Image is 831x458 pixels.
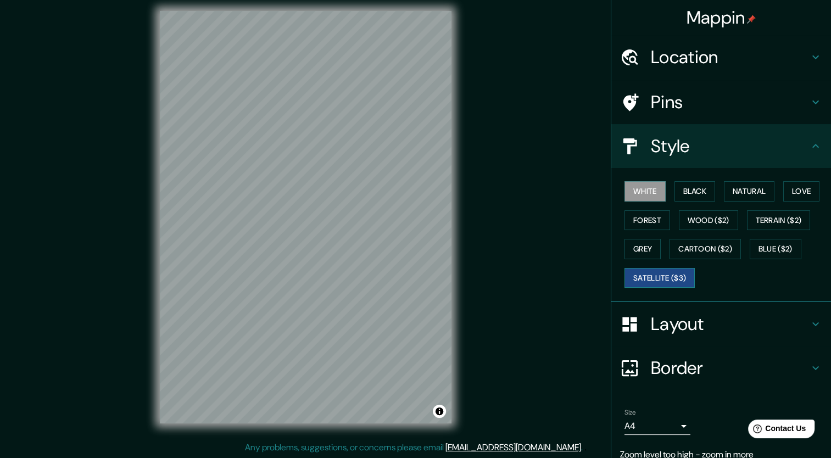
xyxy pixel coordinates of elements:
[611,124,831,168] div: Style
[624,239,661,259] button: Grey
[747,210,811,231] button: Terrain ($2)
[750,239,801,259] button: Blue ($2)
[651,135,809,157] h4: Style
[584,441,587,454] div: .
[160,11,451,423] canvas: Map
[783,181,819,202] button: Love
[651,357,809,379] h4: Border
[724,181,774,202] button: Natural
[651,46,809,68] h4: Location
[624,417,690,435] div: A4
[624,408,636,417] label: Size
[624,181,666,202] button: White
[733,415,819,446] iframe: Help widget launcher
[611,80,831,124] div: Pins
[245,441,583,454] p: Any problems, suggestions, or concerns please email .
[624,210,670,231] button: Forest
[445,442,581,453] a: [EMAIL_ADDRESS][DOMAIN_NAME]
[679,210,738,231] button: Wood ($2)
[611,346,831,390] div: Border
[670,239,741,259] button: Cartoon ($2)
[651,313,809,335] h4: Layout
[583,441,584,454] div: .
[433,405,446,418] button: Toggle attribution
[687,7,756,29] h4: Mappin
[747,15,756,24] img: pin-icon.png
[624,268,695,288] button: Satellite ($3)
[611,35,831,79] div: Location
[674,181,716,202] button: Black
[611,302,831,346] div: Layout
[651,91,809,113] h4: Pins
